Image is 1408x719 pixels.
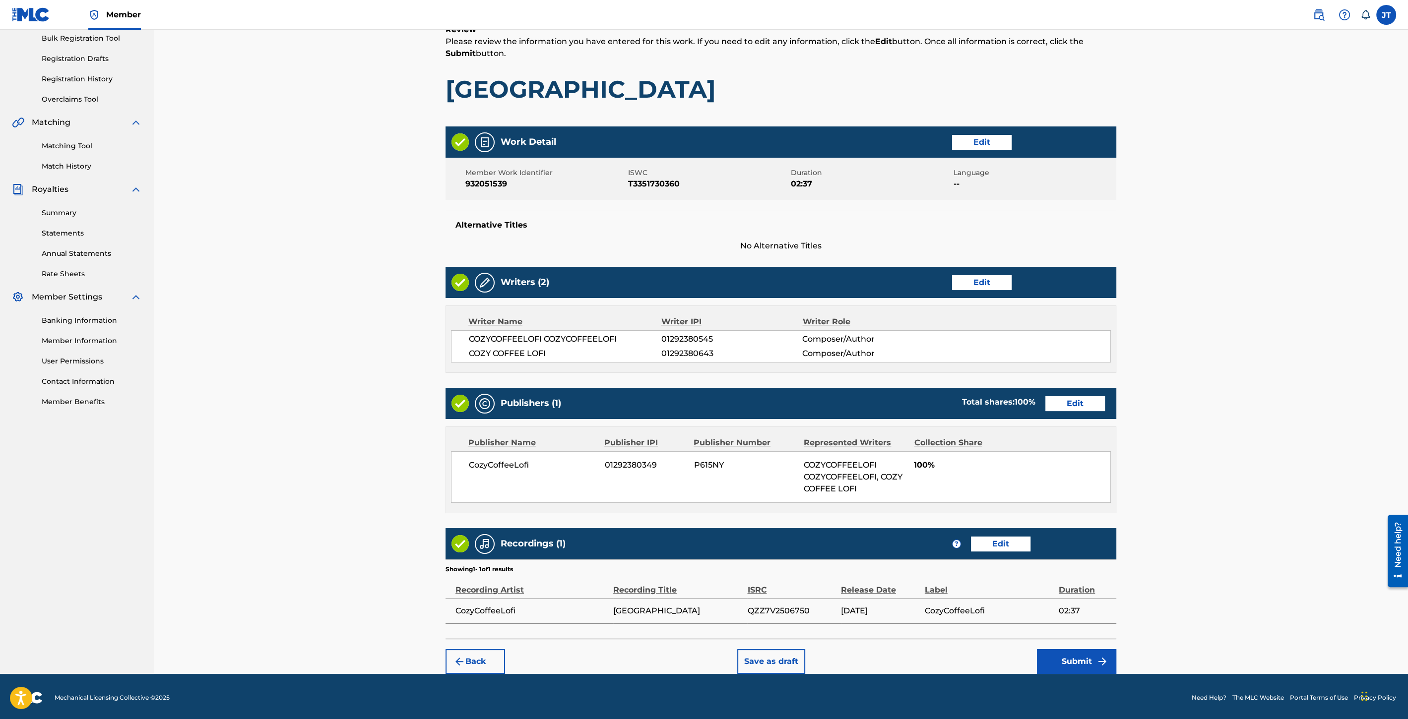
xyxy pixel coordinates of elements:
span: Member [106,9,141,20]
img: Work Detail [479,136,491,148]
span: Mechanical Licensing Collective © 2025 [55,693,170,702]
span: No Alternative Titles [446,240,1116,252]
span: Member Work Identifier [465,168,626,178]
a: Registration History [42,74,142,84]
div: Duration [1059,574,1111,596]
div: Writer IPI [661,316,803,328]
div: ISRC [747,574,835,596]
img: search [1313,9,1325,21]
span: 100 % [1015,397,1035,407]
h1: [GEOGRAPHIC_DATA] [446,74,1116,104]
h5: Work Detail [501,136,556,148]
img: expand [130,117,142,128]
span: ? [953,540,960,548]
img: expand [130,183,142,195]
span: COZY COFFEE LOFI [469,348,661,359]
span: 02:37 [791,178,951,190]
img: Member Settings [12,291,24,303]
img: Recordings [479,538,491,550]
span: ISWC [628,168,788,178]
button: Edit [971,537,1030,551]
span: 02:37 [1059,605,1111,617]
img: Top Rightsholder [88,9,100,21]
span: QZZ7V2506750 [747,605,835,617]
img: Publishers [479,398,491,410]
button: Submit [1037,649,1116,674]
a: Registration Drafts [42,54,142,64]
a: Public Search [1309,5,1329,25]
img: Valid [451,133,469,151]
a: The MLC Website [1232,693,1284,702]
a: Rate Sheets [42,269,142,279]
img: Valid [451,535,469,552]
div: Collection Share [914,437,1010,449]
img: f7272a7cc735f4ea7f67.svg [1096,656,1108,667]
span: Composer/Author [802,348,931,359]
a: Matching Tool [42,141,142,151]
button: Save as draft [737,649,805,674]
div: Release Date [841,574,920,596]
div: Writer Name [468,316,661,328]
button: Edit [952,275,1012,290]
span: P615NY [694,459,796,471]
span: 01292380545 [661,333,802,345]
div: Recording Title [613,574,742,596]
a: Contact Information [42,376,142,387]
div: Publisher Name [468,437,597,449]
img: expand [130,291,142,303]
span: -- [954,178,1114,190]
div: Publisher Number [694,437,796,449]
a: Member Information [42,336,142,346]
span: CozyCoffeeLofi [469,459,597,471]
a: Match History [42,161,142,172]
img: Royalties [12,183,24,195]
img: Valid [451,274,469,291]
iframe: Resource Center [1380,511,1408,591]
span: Duration [791,168,951,178]
div: Drag [1361,681,1367,711]
h6: Review [446,24,1116,36]
button: Back [446,649,505,674]
span: Royalties [32,183,68,195]
span: Member Settings [32,291,102,303]
a: Summary [42,208,142,218]
div: User Menu [1376,5,1396,25]
button: Edit [1045,396,1105,411]
span: [GEOGRAPHIC_DATA] [613,605,742,617]
a: Member Benefits [42,397,142,407]
strong: Submit [446,49,476,58]
div: Help [1335,5,1354,25]
span: T3351730360 [628,178,788,190]
a: Statements [42,228,142,239]
span: 01292380643 [661,348,802,359]
div: Represented Writers [804,437,906,449]
strong: Edit [875,37,892,46]
a: Banking Information [42,315,142,326]
button: Edit [952,135,1012,150]
h5: Recordings (1) [501,538,566,549]
span: 01292380349 [605,459,687,471]
div: Publisher IPI [604,437,686,449]
h5: Writers (2) [501,277,549,288]
a: Privacy Policy [1354,693,1396,702]
h5: Publishers (1) [501,398,561,409]
img: help [1339,9,1350,21]
a: Overclaims Tool [42,94,142,105]
img: 7ee5dd4eb1f8a8e3ef2f.svg [453,656,465,667]
div: Notifications [1360,10,1370,20]
img: MLC Logo [12,7,50,22]
p: Showing 1 - 1 of 1 results [446,565,513,574]
a: Need Help? [1192,693,1226,702]
img: Matching [12,117,24,128]
span: [DATE] [841,605,920,617]
div: Writer Role [802,316,931,328]
span: COZYCOFFEELOFI COZYCOFFEELOFI, COZY COFFEE LOFI [804,460,902,493]
img: Valid [451,395,469,412]
p: Please review the information you have entered for this work. If you need to edit any information... [446,36,1116,60]
span: CozyCoffeeLofi [925,605,1054,617]
a: Bulk Registration Tool [42,33,142,44]
iframe: Chat Widget [1358,671,1408,719]
a: Annual Statements [42,248,142,259]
